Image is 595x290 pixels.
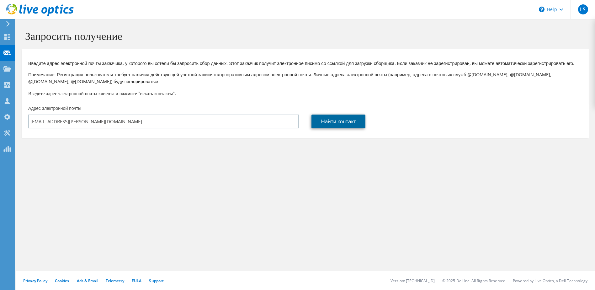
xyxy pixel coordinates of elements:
[28,90,582,97] h3: Введите адрес электронной почты клиента и нажмите "искать контакты".
[28,105,81,111] label: Адрес электронной почты
[132,278,141,283] a: EULA
[311,115,365,128] a: Найти контакт
[106,278,124,283] a: Telemetry
[28,71,582,85] p: Примечание: Регистрация пользователя требует наличия действующей учетной записи с корпоративным а...
[578,4,588,14] span: LS
[25,29,582,42] h1: Запросить получение
[442,278,505,283] li: © 2025 Dell Inc. All Rights Reserved
[149,278,164,283] a: Support
[513,278,587,283] li: Powered by Live Optics, a Dell Technology
[390,278,435,283] li: Version: [TECHNICAL_ID]
[28,60,582,67] p: Введите адрес электронной почты заказчика, у которого вы хотели бы запросить сбор данных. Этот за...
[55,278,69,283] a: Cookies
[539,7,545,12] svg: \n
[77,278,98,283] a: Ads & Email
[23,278,47,283] a: Privacy Policy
